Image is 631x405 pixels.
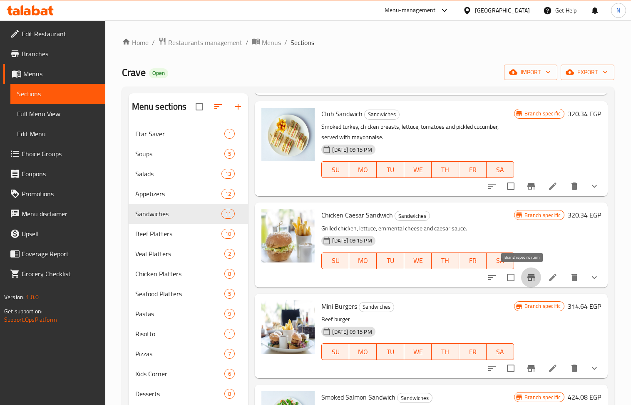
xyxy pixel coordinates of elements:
a: Menus [3,64,105,84]
div: Beef Platters10 [129,224,248,244]
span: MO [353,164,373,176]
span: 13 [222,170,234,178]
span: Menu disclaimer [22,209,99,219]
span: TH [435,255,456,267]
a: Coverage Report [3,244,105,264]
span: Select to update [502,360,519,377]
a: Promotions [3,184,105,204]
div: items [224,389,235,399]
p: Smoked turkey, chicken breasts, lettuce, tomatoes and pickled cucumber, served with mayonnaise. [321,122,514,142]
a: Edit Restaurant [3,24,105,44]
span: TU [380,346,401,358]
span: Risotto [135,329,225,339]
a: Grocery Checklist [3,264,105,284]
span: Menus [262,37,281,47]
a: Home [122,37,149,47]
span: Sandwiches [359,302,394,312]
div: items [224,129,235,139]
span: Choice Groups [22,149,99,159]
button: FR [459,252,487,269]
button: WE [404,161,432,178]
span: Coupons [22,169,99,179]
div: Ftar Saver [135,129,225,139]
span: 12 [222,190,234,198]
svg: Show Choices [589,181,599,191]
div: items [224,329,235,339]
a: Upsell [3,224,105,244]
span: Sandwiches [397,393,432,403]
span: 8 [225,390,234,398]
span: SA [490,164,511,176]
div: Ftar Saver1 [129,124,248,144]
span: 1.0.0 [26,292,39,302]
span: Club Sandwich [321,107,363,120]
button: MO [349,252,377,269]
button: TU [377,252,404,269]
button: MO [349,343,377,360]
span: Full Menu View [17,109,99,119]
span: Sections [17,89,99,99]
h6: 424.08 EGP [568,391,601,403]
button: TH [432,252,459,269]
button: delete [564,358,584,378]
button: TH [432,161,459,178]
span: [DATE] 09:15 PM [329,146,375,154]
span: Salads [135,169,222,179]
span: MO [353,346,373,358]
span: import [511,67,551,77]
span: Select to update [502,177,519,195]
span: Desserts [135,389,225,399]
div: Kids Corner [135,369,225,379]
svg: Show Choices [589,363,599,373]
span: TU [380,164,401,176]
div: Chicken Platters8 [129,264,248,284]
button: delete [564,176,584,196]
div: Appetizers12 [129,184,248,204]
span: Menus [23,69,99,79]
span: Upsell [22,229,99,239]
span: 10 [222,230,234,238]
button: export [561,65,614,80]
a: Support.OpsPlatform [4,314,57,325]
span: Edit Menu [17,129,99,139]
button: TH [432,343,459,360]
div: Pastas9 [129,304,248,324]
span: 5 [225,290,234,298]
div: items [224,249,235,259]
button: FR [459,343,487,360]
button: delete [564,267,584,287]
button: FR [459,161,487,178]
span: Sandwiches [395,211,430,221]
span: Smoked Salmon Sandwich [321,391,395,403]
button: SA [487,252,514,269]
span: WE [407,164,428,176]
button: SU [321,343,349,360]
a: Restaurants management [158,37,242,48]
span: TU [380,255,401,267]
div: Appetizers [135,189,222,199]
span: Chicken Platters [135,269,225,279]
button: import [504,65,557,80]
div: items [224,349,235,359]
span: Beef Platters [135,229,222,239]
span: Branch specific [521,110,564,117]
span: Grocery Checklist [22,269,99,279]
span: MO [353,255,373,267]
span: 11 [222,210,234,218]
span: Branch specific [521,211,564,219]
nav: breadcrumb [122,37,614,48]
span: WE [407,255,428,267]
div: Sandwiches11 [129,204,248,224]
span: Soups [135,149,225,159]
div: items [221,229,235,239]
span: N [616,6,620,15]
button: sort-choices [482,176,502,196]
span: Sandwiches [135,209,222,219]
span: Branch specific [521,302,564,310]
span: Branches [22,49,99,59]
div: Pizzas [135,349,225,359]
span: Promotions [22,189,99,199]
span: 1 [225,130,234,138]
